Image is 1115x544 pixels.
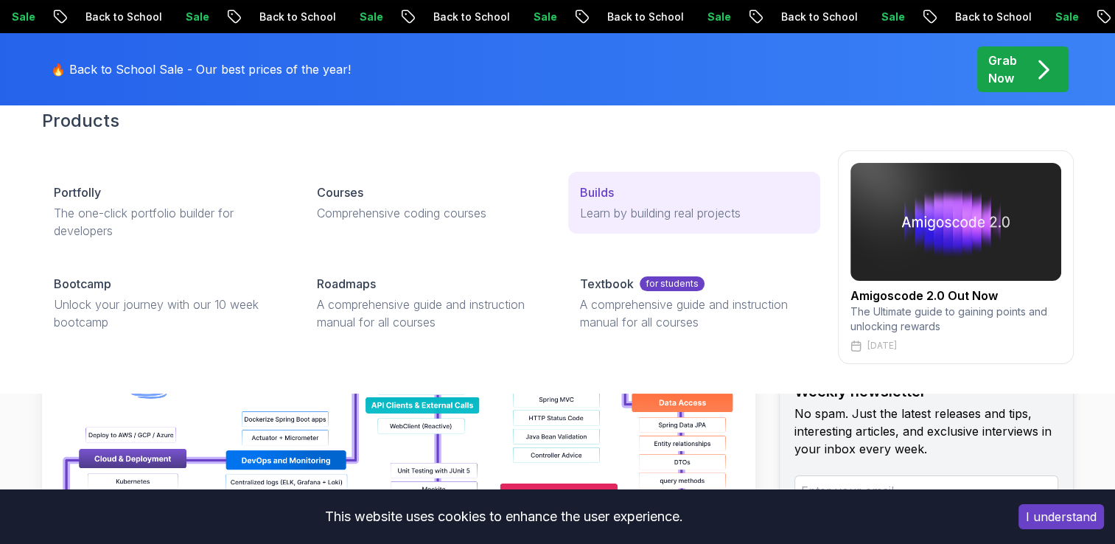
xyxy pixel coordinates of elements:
a: CoursesComprehensive coding courses [305,172,556,234]
p: Back to School [45,10,145,24]
a: amigoscode 2.0Amigoscode 2.0 Out NowThe Ultimate guide to gaining points and unlocking rewards[DATE] [838,150,1074,364]
a: RoadmapsA comprehensive guide and instruction manual for all courses [305,263,556,343]
p: Back to School [741,10,841,24]
p: Sale [841,10,888,24]
a: BootcampUnlock your journey with our 10 week bootcamp [42,263,293,343]
p: Back to School [915,10,1015,24]
p: A comprehensive guide and instruction manual for all courses [317,296,545,331]
p: The one-click portfolio builder for developers [54,204,282,240]
p: Back to School [567,10,667,24]
p: Bootcamp [54,275,111,293]
p: Roadmaps [317,275,376,293]
p: Sale [319,10,366,24]
p: Learn by building real projects [580,204,808,222]
p: Sale [667,10,714,24]
p: Comprehensive coding courses [317,204,545,222]
p: Grab Now [988,52,1017,87]
h2: Products [42,109,1074,133]
p: A comprehensive guide and instruction manual for all courses [580,296,808,331]
a: PortfollyThe one-click portfolio builder for developers [42,172,293,251]
p: Courses [317,184,363,201]
p: Back to School [219,10,319,24]
p: for students [640,276,705,291]
img: amigoscode 2.0 [850,163,1061,281]
p: Back to School [393,10,493,24]
p: Sale [1015,10,1062,24]
a: Textbookfor studentsA comprehensive guide and instruction manual for all courses [568,263,819,343]
p: Portfolly [54,184,101,201]
p: [DATE] [867,340,897,352]
a: BuildsLearn by building real projects [568,172,819,234]
h2: Amigoscode 2.0 Out Now [850,287,1061,304]
button: Accept cookies [1018,504,1104,529]
input: Enter your email [794,475,1058,506]
p: The Ultimate guide to gaining points and unlocking rewards [850,304,1061,334]
p: Builds [580,184,614,201]
p: Unlock your journey with our 10 week bootcamp [54,296,282,331]
p: 🔥 Back to School Sale - Our best prices of the year! [51,60,351,78]
p: No spam. Just the latest releases and tips, interesting articles, and exclusive interviews in you... [794,405,1058,458]
p: Sale [145,10,192,24]
p: Sale [493,10,540,24]
div: This website uses cookies to enhance the user experience. [11,501,996,533]
p: Textbook [580,275,634,293]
